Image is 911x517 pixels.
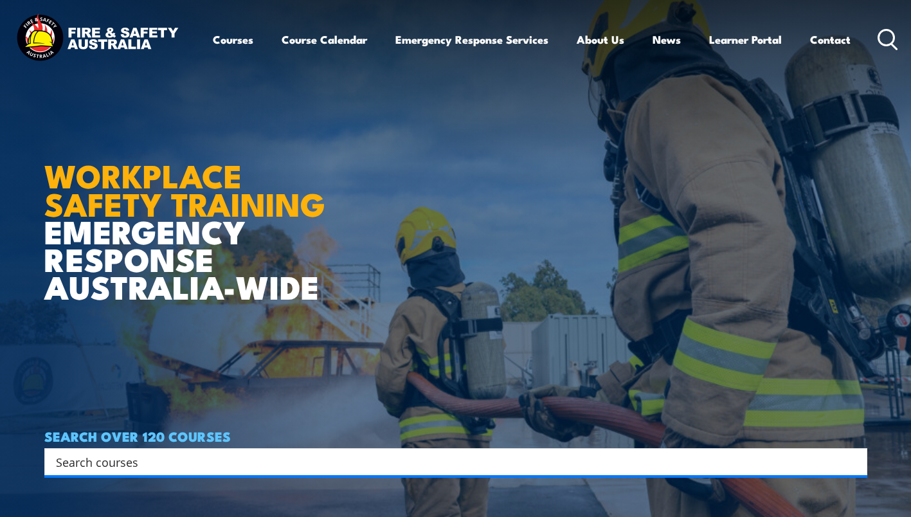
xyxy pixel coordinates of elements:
[44,429,867,443] h4: SEARCH OVER 120 COURSES
[810,23,851,57] a: Contact
[56,452,839,471] input: Search input
[44,150,325,227] strong: WORKPLACE SAFETY TRAINING
[395,23,548,57] a: Emergency Response Services
[653,23,681,57] a: News
[282,23,367,57] a: Course Calendar
[44,129,359,300] h1: EMERGENCY RESPONSE AUSTRALIA-WIDE
[213,23,253,57] a: Courses
[59,453,842,471] form: Search form
[709,23,782,57] a: Learner Portal
[577,23,624,57] a: About Us
[845,453,863,471] button: Search magnifier button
